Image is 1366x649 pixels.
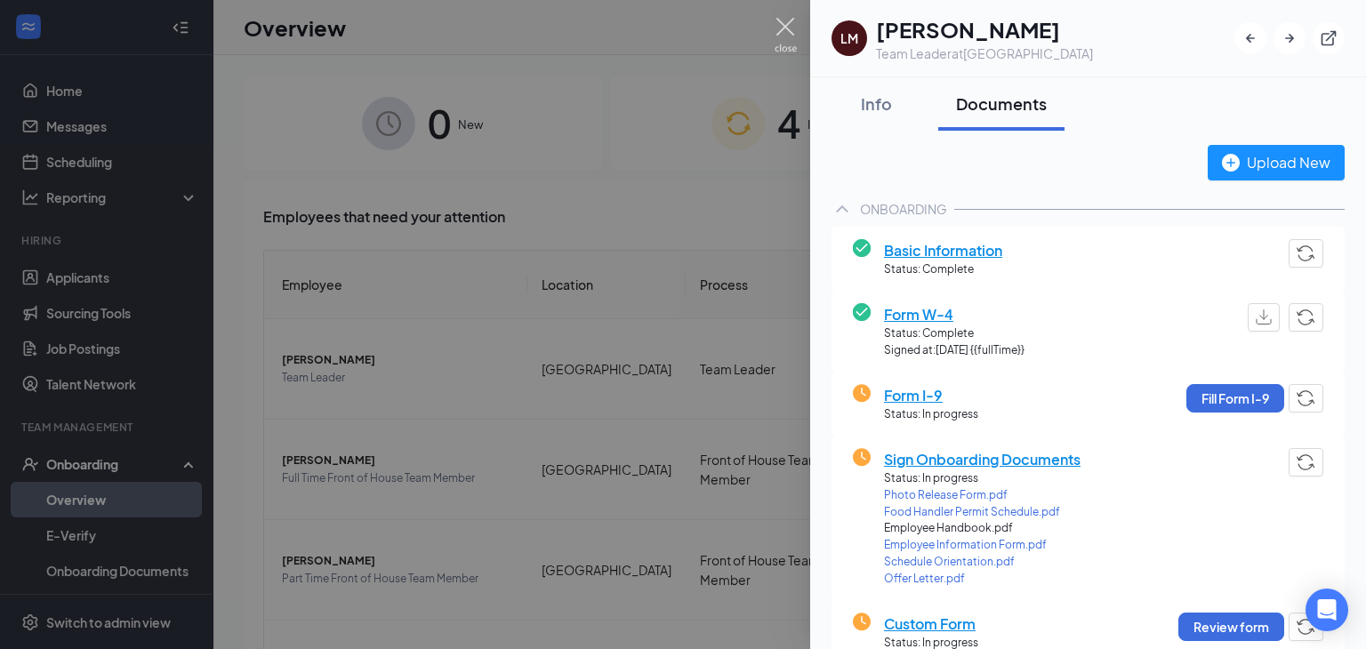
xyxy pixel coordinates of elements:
span: Form W-4 [884,303,1024,325]
div: ONBOARDING [860,200,947,218]
button: ArrowRight [1274,22,1306,54]
div: Upload New [1222,151,1330,173]
div: Info [849,92,903,115]
button: Upload New [1208,145,1345,180]
a: Food Handler Permit Schedule.pdf [884,504,1081,521]
svg: ArrowLeftNew [1241,29,1259,47]
button: ArrowLeftNew [1234,22,1266,54]
div: Team Leader at [GEOGRAPHIC_DATA] [876,44,1093,62]
div: LM [840,29,858,47]
button: Review form [1178,613,1284,641]
span: Status: In progress [884,470,1081,487]
span: Sign Onboarding Documents [884,448,1081,470]
button: ExternalLink [1313,22,1345,54]
span: Status: Complete [884,261,1002,278]
span: Form I-9 [884,384,978,406]
svg: ChevronUp [832,198,853,220]
button: Fill Form I-9 [1186,384,1284,413]
svg: ExternalLink [1320,29,1338,47]
span: Employee Handbook.pdf [884,520,1081,537]
h1: [PERSON_NAME] [876,14,1093,44]
a: Photo Release Form.pdf [884,487,1081,504]
div: Open Intercom Messenger [1306,589,1348,631]
span: Signed at: [DATE] {{fullTime}} [884,342,1024,359]
a: Schedule Orientation.pdf [884,554,1081,571]
div: Documents [956,92,1047,115]
span: Status: Complete [884,325,1024,342]
svg: ArrowRight [1281,29,1298,47]
span: Basic Information [884,239,1002,261]
a: Offer Letter.pdf [884,571,1081,588]
span: Status: In progress [884,406,978,423]
a: Employee Information Form.pdf [884,537,1081,554]
span: Custom Form [884,613,978,635]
